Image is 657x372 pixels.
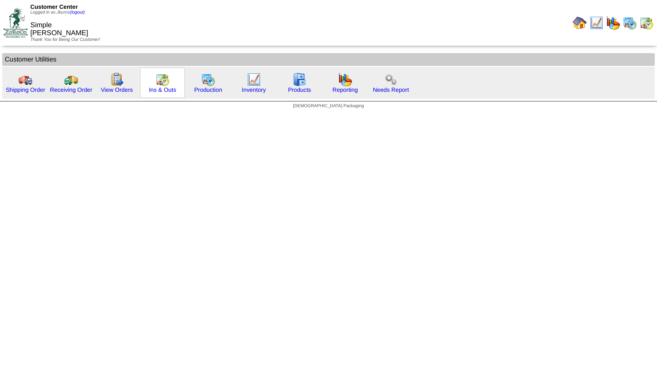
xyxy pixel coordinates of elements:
span: Customer Center [30,4,78,10]
a: Ins & Outs [149,87,176,93]
span: Simple [PERSON_NAME] [30,22,88,37]
img: line_graph.gif [247,72,261,87]
img: ZoRoCo_Logo(Green%26Foil)%20jpg.webp [4,8,28,37]
a: View Orders [101,87,133,93]
img: truck.gif [18,72,32,87]
span: [DEMOGRAPHIC_DATA] Packaging [293,104,364,108]
img: graph.gif [606,16,620,30]
a: Products [288,87,311,93]
img: workflow.png [384,72,398,87]
img: calendarinout.gif [639,16,653,30]
img: cabinet.gif [292,72,307,87]
img: calendarinout.gif [155,72,170,87]
a: Production [194,87,222,93]
a: Inventory [242,87,266,93]
a: (logout) [70,10,85,15]
img: home.gif [573,16,587,30]
span: Logged in as Jburns [30,10,85,15]
td: Customer Utilities [2,53,655,66]
a: Receiving Order [50,87,92,93]
a: Shipping Order [6,87,45,93]
img: graph.gif [338,72,352,87]
img: workorder.gif [110,72,124,87]
img: calendarprod.gif [201,72,215,87]
a: Reporting [332,87,358,93]
img: calendarprod.gif [623,16,637,30]
a: Needs Report [373,87,409,93]
img: truck2.gif [64,72,78,87]
span: Thank You for Being Our Customer! [30,37,100,42]
img: line_graph.gif [589,16,603,30]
